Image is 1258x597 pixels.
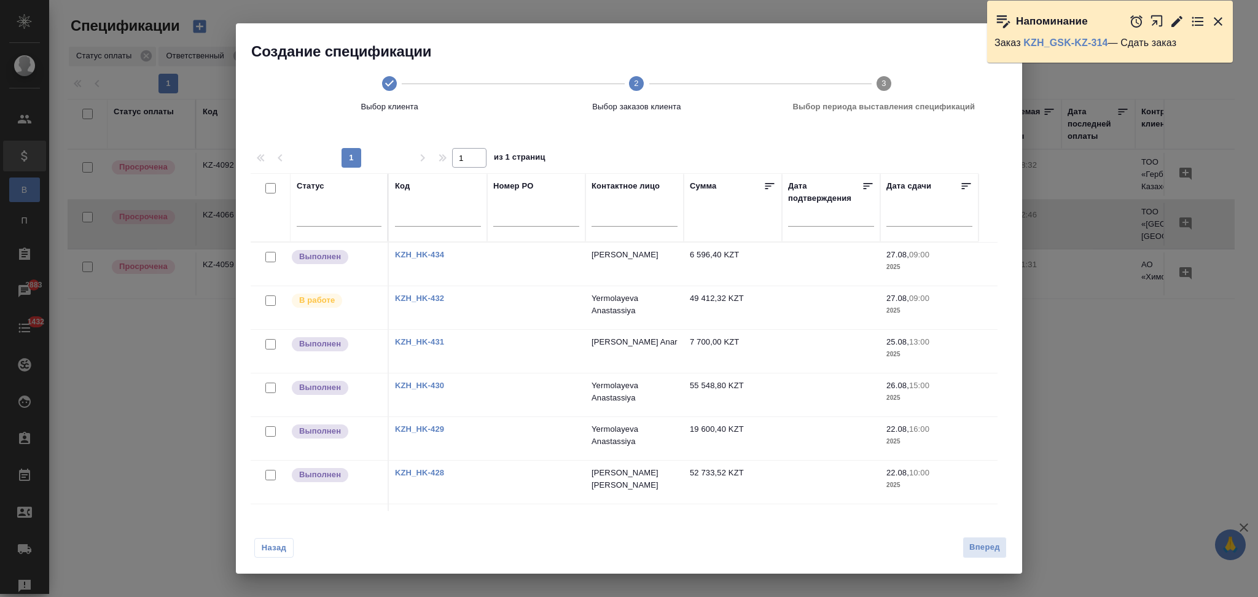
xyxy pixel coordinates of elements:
[765,101,1002,113] span: Выбор периода выставления спецификаций
[886,294,909,303] p: 27.08,
[251,42,1022,61] h2: Создание спецификации
[635,79,639,88] text: 2
[1016,15,1088,28] p: Напоминание
[494,150,545,168] span: из 1 страниц
[963,537,1007,558] button: Вперед
[684,243,782,286] td: 6 596,40 KZT
[585,417,684,460] td: Yermolayeva Anastassiya
[909,250,929,259] p: 09:00
[585,461,684,504] td: [PERSON_NAME] [PERSON_NAME]
[969,540,1000,555] span: Вперед
[299,425,341,437] p: Выполнен
[886,348,972,361] p: 2025
[886,305,972,317] p: 2025
[994,37,1225,49] p: Заказ — Сдать заказ
[1129,14,1144,29] button: Отложить
[395,468,444,477] a: KZH_HK-428
[592,180,660,192] div: Контактное лицо
[881,79,886,88] text: 3
[684,373,782,416] td: 55 548,80 KZT
[1023,37,1108,48] a: KZH_GSK-KZ-314
[909,337,929,346] p: 13:00
[1190,14,1205,29] button: Перейти в todo
[886,392,972,404] p: 2025
[395,294,444,303] a: KZH_HK-432
[395,250,444,259] a: KZH_HK-434
[886,261,972,273] p: 2025
[886,250,909,259] p: 27.08,
[585,330,684,373] td: [PERSON_NAME] Anar
[886,479,972,491] p: 2025
[299,381,341,394] p: Выполнен
[886,435,972,448] p: 2025
[1170,14,1184,29] button: Редактировать
[395,180,410,192] div: Код
[254,538,294,558] button: Назад
[886,337,909,346] p: 25.08,
[909,381,929,390] p: 15:00
[886,468,909,477] p: 22.08,
[299,251,341,263] p: Выполнен
[271,101,508,113] span: Выбор клиента
[395,381,444,390] a: KZH_HK-430
[909,468,929,477] p: 10:00
[395,424,444,434] a: KZH_HK-429
[493,180,533,192] div: Номер PO
[585,504,684,547] td: Yermolayeva Anastassiya
[585,286,684,329] td: Yermolayeva Anastassiya
[684,417,782,460] td: 19 600,40 KZT
[690,180,716,196] div: Сумма
[518,101,755,113] span: Выбор заказов клиента
[886,424,909,434] p: 22.08,
[909,294,929,303] p: 09:00
[684,461,782,504] td: 52 733,52 KZT
[788,180,862,205] div: Дата подтверждения
[684,504,782,547] td: 75 089,36 KZT
[1211,14,1225,29] button: Закрыть
[299,294,335,306] p: В работе
[684,286,782,329] td: 49 412,32 KZT
[585,373,684,416] td: Yermolayeva Anastassiya
[261,542,287,554] span: Назад
[299,469,341,481] p: Выполнен
[909,424,929,434] p: 16:00
[684,330,782,373] td: 7 700,00 KZT
[886,180,931,196] div: Дата сдачи
[297,180,324,192] div: Статус
[299,338,341,350] p: Выполнен
[395,337,444,346] a: KZH_HK-431
[585,243,684,286] td: [PERSON_NAME]
[886,381,909,390] p: 26.08,
[1150,8,1164,34] button: Открыть в новой вкладке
